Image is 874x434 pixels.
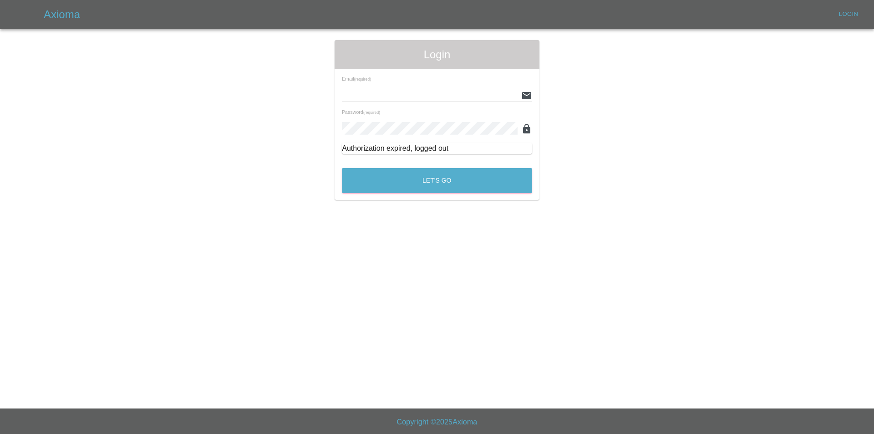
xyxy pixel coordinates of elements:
span: Password [342,109,380,115]
h5: Axioma [44,7,80,22]
button: Let's Go [342,168,532,193]
small: (required) [363,111,380,115]
a: Login [834,7,863,21]
span: Login [342,47,532,62]
span: Email [342,76,371,82]
small: (required) [354,77,371,82]
div: Authorization expired, logged out [342,143,532,154]
h6: Copyright © 2025 Axioma [7,416,867,429]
